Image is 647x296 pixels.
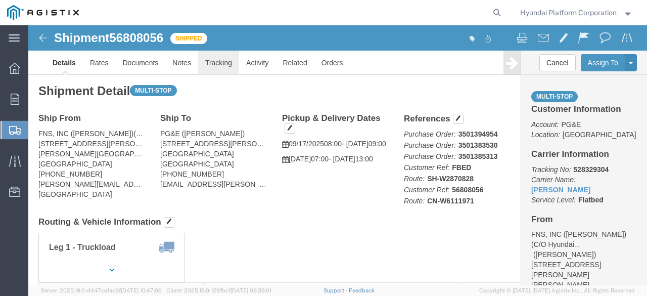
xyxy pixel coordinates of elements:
span: Client: 2025.19.0-129fbcf [166,287,271,293]
a: Feedback [349,287,375,293]
span: Copyright © [DATE]-[DATE] Agistix Inc., All Rights Reserved [479,286,635,295]
span: Server: 2025.19.0-d447cefac8f [40,287,162,293]
span: [DATE] 09:39:01 [230,287,271,293]
a: Support [323,287,349,293]
iframe: FS Legacy Container [28,25,647,285]
button: Hyundai Platform Corporation [520,7,633,19]
img: logo [7,5,79,20]
span: Hyundai Platform Corporation [520,7,617,18]
span: [DATE] 10:47:06 [121,287,162,293]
